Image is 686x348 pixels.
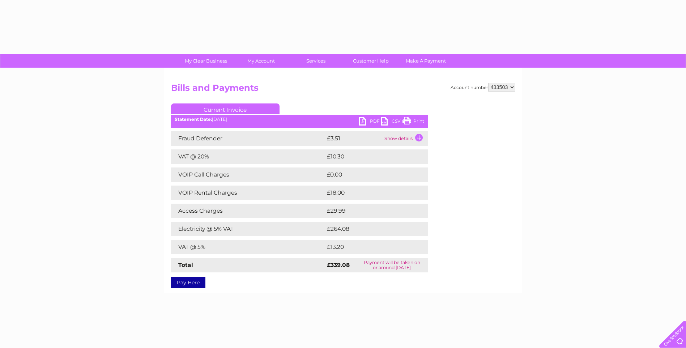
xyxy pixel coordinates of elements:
[171,186,325,200] td: VOIP Rental Charges
[176,54,236,68] a: My Clear Business
[381,117,402,127] a: CSV
[171,222,325,236] td: Electricity @ 5% VAT
[325,149,413,164] td: £10.30
[171,117,428,122] div: [DATE]
[171,167,325,182] td: VOIP Call Charges
[356,258,427,272] td: Payment will be taken on or around [DATE]
[171,277,205,288] a: Pay Here
[402,117,424,127] a: Print
[325,204,414,218] td: £29.99
[325,131,383,146] td: £3.51
[231,54,291,68] a: My Account
[171,131,325,146] td: Fraud Defender
[359,117,381,127] a: PDF
[341,54,401,68] a: Customer Help
[171,149,325,164] td: VAT @ 20%
[171,240,325,254] td: VAT @ 5%
[327,262,350,268] strong: £339.08
[325,240,413,254] td: £13.20
[451,83,515,92] div: Account number
[178,262,193,268] strong: Total
[286,54,346,68] a: Services
[383,131,428,146] td: Show details
[396,54,456,68] a: Make A Payment
[325,186,413,200] td: £18.00
[175,116,212,122] b: Statement Date:
[171,83,515,97] h2: Bills and Payments
[171,103,280,114] a: Current Invoice
[325,167,411,182] td: £0.00
[171,204,325,218] td: Access Charges
[325,222,415,236] td: £264.08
